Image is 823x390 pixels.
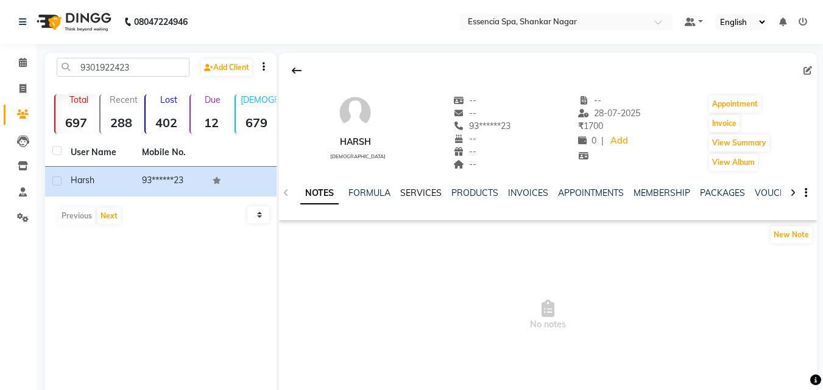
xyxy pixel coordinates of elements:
span: [DEMOGRAPHIC_DATA] [330,153,386,159]
strong: 697 [55,115,97,130]
span: ₹ [578,120,584,131]
span: -- [453,159,476,170]
a: MEMBERSHIP [634,187,690,198]
a: FORMULA [348,187,390,198]
a: Add Client [201,59,252,76]
p: Due [193,94,232,105]
button: Next [97,207,121,225]
a: INVOICES [508,187,548,198]
img: avatar [337,94,373,131]
div: Harsh [325,136,386,148]
span: -- [453,133,476,144]
a: VOUCHERS [755,187,803,198]
button: Invoice [709,115,740,132]
button: New Note [771,226,812,243]
strong: 679 [236,115,277,130]
div: Back to Client [284,59,309,82]
span: -- [453,146,476,157]
p: [DEMOGRAPHIC_DATA] [241,94,277,105]
button: View Album [709,154,758,171]
strong: 288 [101,115,142,130]
th: Mobile No. [135,139,206,167]
a: APPOINTMENTS [558,187,624,198]
a: Add [609,133,630,150]
a: SERVICES [400,187,442,198]
a: NOTES [300,183,339,204]
span: Harsh [71,175,94,186]
span: 28-07-2025 [578,108,640,119]
button: Appointment [709,96,761,113]
span: -- [453,95,476,106]
a: PRODUCTS [451,187,498,198]
strong: 12 [191,115,232,130]
span: No notes [279,254,817,376]
img: logo [31,5,115,39]
th: User Name [63,139,135,167]
p: Recent [105,94,142,105]
strong: 402 [146,115,187,130]
span: 0 [578,135,596,146]
button: View Summary [709,134,769,151]
span: -- [578,95,601,106]
span: | [601,134,604,147]
a: PACKAGES [700,187,745,198]
span: 1700 [578,120,603,131]
p: Lost [150,94,187,105]
p: Total [60,94,97,105]
input: Search by Name/Mobile/Email/Code [57,58,189,77]
b: 08047224946 [134,5,188,39]
span: -- [453,108,476,119]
